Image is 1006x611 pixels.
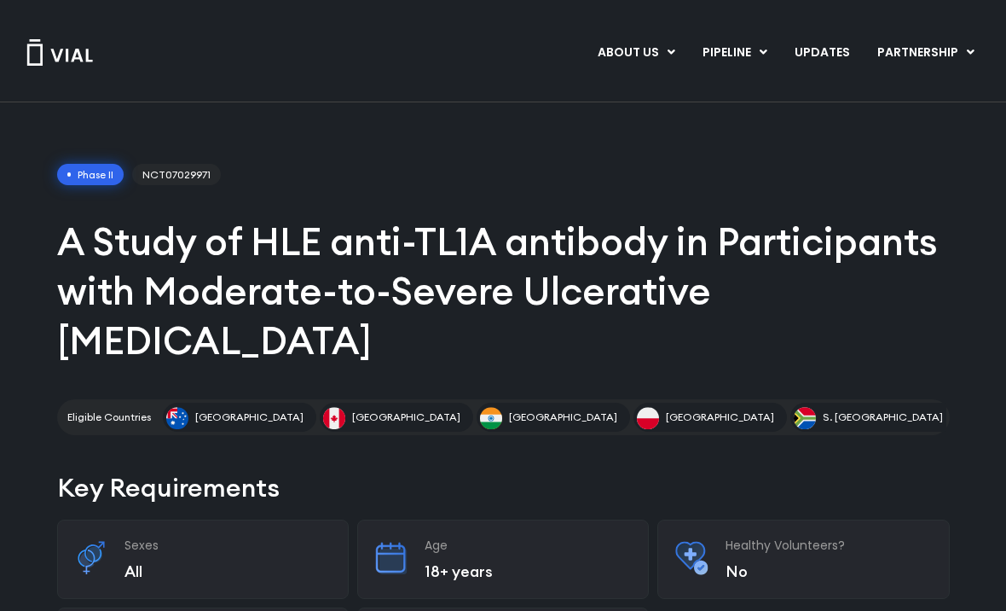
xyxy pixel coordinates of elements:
[726,562,932,581] p: No
[480,407,502,429] img: India
[132,164,221,186] span: NCT07029971
[195,410,304,425] span: [GEOGRAPHIC_DATA]
[794,407,816,429] img: S. Africa
[584,38,688,67] a: ABOUT USMenu Toggle
[726,538,932,553] h3: Healthy Volunteers?
[124,562,331,581] p: All
[864,38,988,67] a: PARTNERSHIPMenu Toggle
[425,562,631,581] p: 18+ years
[352,410,460,425] span: [GEOGRAPHIC_DATA]
[57,217,950,365] h1: A Study of HLE anti-TL1A antibody in Participants with Moderate-to-Severe Ulcerative [MEDICAL_DATA]
[166,407,188,429] img: Australia
[323,407,345,429] img: Canada
[781,38,863,67] a: UPDATES
[823,410,943,425] span: S. [GEOGRAPHIC_DATA]
[637,407,659,429] img: Poland
[26,39,94,66] img: Vial Logo
[689,38,780,67] a: PIPELINEMenu Toggle
[509,410,617,425] span: [GEOGRAPHIC_DATA]
[67,410,151,425] h2: Eligible Countries
[57,469,950,506] h2: Key Requirements
[425,538,631,553] h3: Age
[57,164,124,186] span: Phase II
[666,410,774,425] span: [GEOGRAPHIC_DATA]
[124,538,331,553] h3: Sexes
